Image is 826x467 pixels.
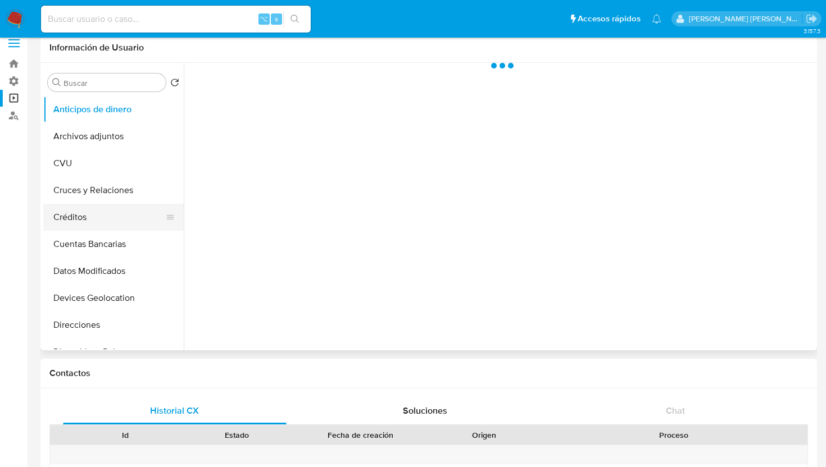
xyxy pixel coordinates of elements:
[260,13,268,24] span: ⌥
[804,26,820,35] span: 3.157.3
[49,42,144,53] h1: Información de Usuario
[301,429,420,441] div: Fecha de creación
[150,404,199,417] span: Historial CX
[170,78,179,90] button: Volver al orden por defecto
[275,13,278,24] span: s
[652,14,661,24] a: Notificaciones
[283,11,306,27] button: search-icon
[43,204,175,231] button: Créditos
[49,368,808,379] h1: Contactos
[666,404,685,417] span: Chat
[43,231,184,258] button: Cuentas Bancarias
[43,123,184,150] button: Archivos adjuntos
[41,12,311,26] input: Buscar usuario o caso...
[43,312,184,338] button: Direcciones
[52,78,61,87] button: Buscar
[578,13,641,25] span: Accesos rápidos
[189,429,285,441] div: Estado
[78,429,174,441] div: Id
[806,13,818,25] a: Salir
[43,177,184,204] button: Cruces y Relaciones
[43,338,184,365] button: Dispositivos Point
[548,429,800,441] div: Proceso
[436,429,532,441] div: Origen
[43,258,184,285] button: Datos Modificados
[43,285,184,312] button: Devices Geolocation
[63,78,161,88] input: Buscar
[689,13,802,24] p: ariel.cabral@mercadolibre.com
[403,404,447,417] span: Soluciones
[43,96,184,123] button: Anticipos de dinero
[43,150,184,177] button: CVU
